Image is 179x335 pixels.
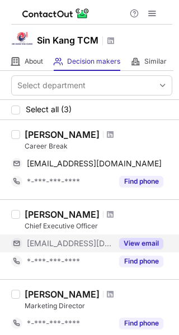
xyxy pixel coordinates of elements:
[144,57,167,66] span: Similar
[27,238,112,248] span: [EMAIL_ADDRESS][DOMAIN_NAME]
[25,289,100,300] div: [PERSON_NAME]
[17,80,86,91] div: Select department
[11,27,34,50] img: f93acb3da2df6cfbe5597eb1f1cabda8
[25,141,172,151] div: Career Break
[119,256,163,267] button: Reveal Button
[119,238,163,249] button: Reveal Button
[22,7,89,20] img: ContactOut v5.3.10
[27,159,162,169] span: [EMAIL_ADDRESS][DOMAIN_NAME]
[25,129,100,140] div: [PERSON_NAME]
[25,221,172,231] div: Chief Executive Officer
[119,318,163,329] button: Reveal Button
[25,301,172,311] div: Marketing Director
[119,176,163,187] button: Reveal Button
[25,57,43,66] span: About
[26,105,72,114] span: Select all (3)
[37,33,98,47] h1: Sin Kang TCM
[67,57,120,66] span: Decision makers
[25,209,100,220] div: [PERSON_NAME]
